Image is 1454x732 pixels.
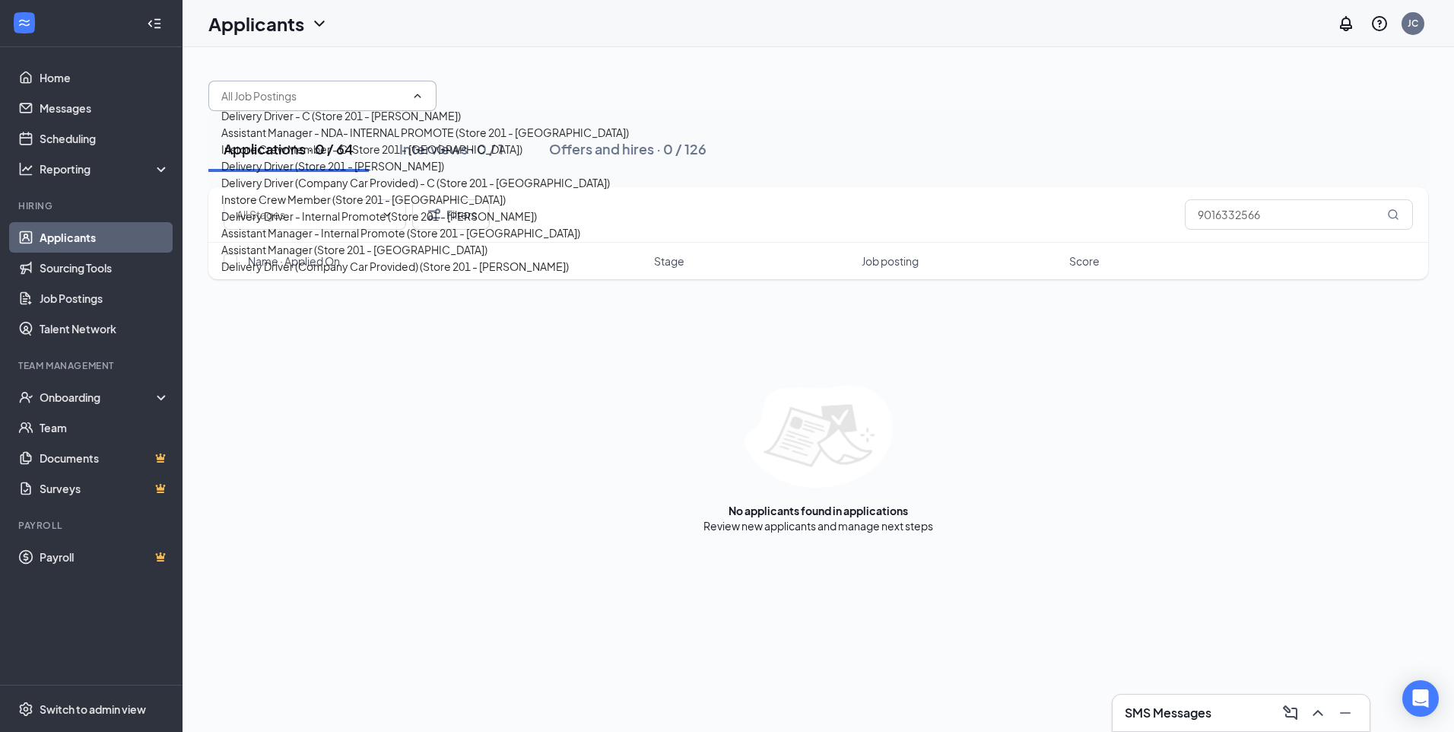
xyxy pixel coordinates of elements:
[1408,17,1418,30] div: JC
[221,224,580,241] div: Assistant Manager - Internal Promote (Store 201 - [GEOGRAPHIC_DATA])
[18,390,33,405] svg: UserCheck
[744,386,893,488] img: empty-state
[40,62,170,93] a: Home
[18,702,33,717] svg: Settings
[40,542,170,572] a: PayrollCrown
[147,16,162,31] svg: Collapse
[411,90,424,102] svg: ChevronUp
[1337,14,1355,33] svg: Notifications
[18,359,167,372] div: Team Management
[40,390,157,405] div: Onboarding
[18,199,167,212] div: Hiring
[310,14,329,33] svg: ChevronDown
[1281,704,1300,722] svg: ComposeMessage
[654,253,684,269] span: Stage
[729,503,908,518] div: No applicants found in applications
[40,412,170,443] a: Team
[703,518,933,533] div: Review new applicants and manage next steps
[18,519,167,532] div: Payroll
[221,174,610,191] div: Delivery Driver (Company Car Provided) - C (Store 201 - [GEOGRAPHIC_DATA])
[1185,199,1413,230] input: Search in applications
[1336,704,1354,722] svg: Minimize
[221,158,444,174] div: Delivery Driver (Store 201 - [PERSON_NAME])
[221,88,405,104] input: All Job Postings
[1370,14,1389,33] svg: QuestionInfo
[221,258,569,275] div: Delivery Driver (Company Car Provided) (Store 201 - [PERSON_NAME])
[1278,701,1303,725] button: ComposeMessage
[1309,704,1327,722] svg: ChevronUp
[40,702,146,717] div: Switch to admin view
[40,283,170,313] a: Job Postings
[40,473,170,504] a: SurveysCrown
[221,191,506,208] div: Instore Crew Member (Store 201 - [GEOGRAPHIC_DATA])
[221,141,522,158] div: Instore Crew Member - C (Store 201 - [GEOGRAPHIC_DATA])
[221,208,537,224] div: Delivery Driver - Internal Promote (Store 201 - [PERSON_NAME])
[1306,701,1330,725] button: ChevronUp
[17,15,32,30] svg: WorkstreamLogo
[221,241,487,258] div: Assistant Manager (Store 201 - [GEOGRAPHIC_DATA])
[40,123,170,154] a: Scheduling
[208,11,304,37] h1: Applicants
[221,107,461,124] div: Delivery Driver - C (Store 201 - [PERSON_NAME])
[862,253,919,269] span: Job posting
[1069,253,1100,269] span: Score
[40,443,170,473] a: DocumentsCrown
[1333,701,1357,725] button: Minimize
[40,161,170,177] div: Reporting
[1125,705,1211,721] h3: SMS Messages
[1402,680,1439,717] div: Open Intercom Messenger
[40,253,170,283] a: Sourcing Tools
[1387,208,1399,221] svg: MagnifyingGlass
[18,161,33,177] svg: Analysis
[40,222,170,253] a: Applicants
[221,124,629,141] div: Assistant Manager - NDA- INTERNAL PROMOTE (Store 201 - [GEOGRAPHIC_DATA])
[40,93,170,123] a: Messages
[40,313,170,344] a: Talent Network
